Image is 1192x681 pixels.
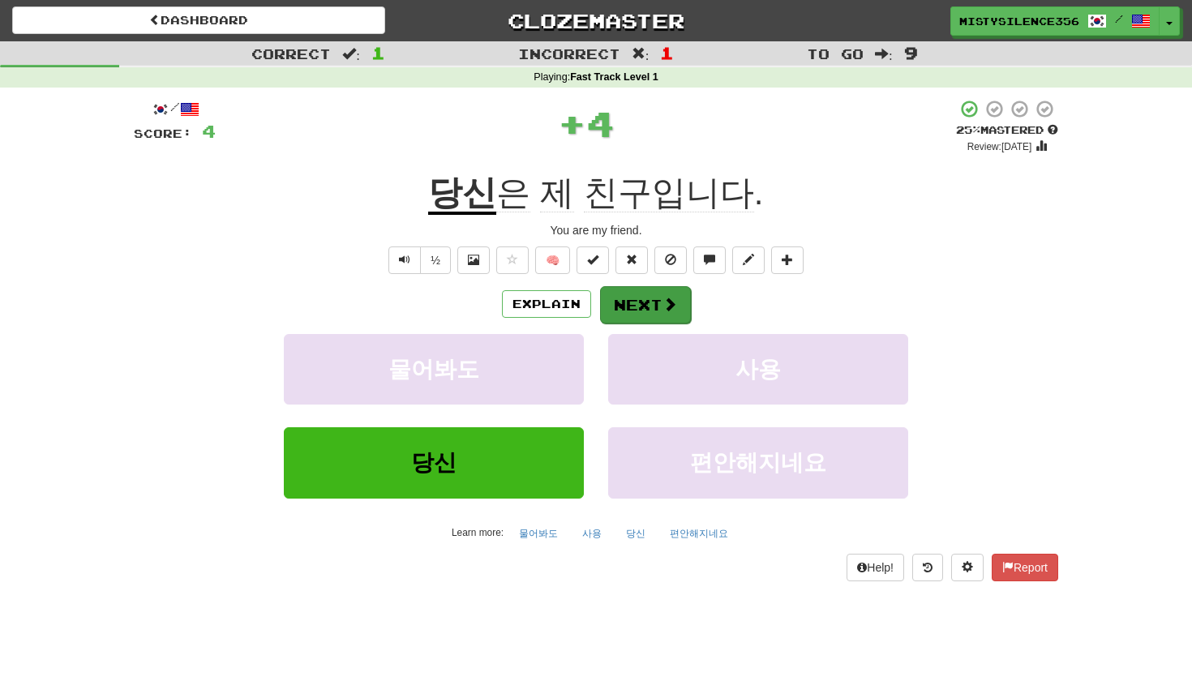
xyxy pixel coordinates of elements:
span: 4 [586,103,615,143]
span: : [632,47,650,61]
button: 당신 [617,521,654,546]
small: Review: [DATE] [967,141,1032,152]
a: Clozemaster [409,6,783,35]
button: 🧠 [535,246,570,274]
button: 당신 [284,427,584,498]
span: 은 [496,173,530,212]
button: 물어봐도 [284,334,584,405]
span: Score: [134,126,192,140]
small: Learn more: [452,527,504,538]
button: Show image (alt+x) [457,246,490,274]
span: 1 [371,43,385,62]
button: 편안해지네요 [661,521,737,546]
u: 당신 [428,173,496,215]
button: Help! [847,554,904,581]
button: Edit sentence (alt+d) [732,246,765,274]
button: Next [600,286,691,323]
span: 편안해지네요 [690,450,826,475]
span: MistySilence3568 [959,14,1079,28]
span: 9 [904,43,918,62]
button: Play sentence audio (ctl+space) [388,246,421,274]
span: 친구입니다 [584,173,754,212]
a: Dashboard [12,6,385,34]
button: Set this sentence to 100% Mastered (alt+m) [577,246,609,274]
span: : [342,47,360,61]
button: Reset to 0% Mastered (alt+r) [615,246,648,274]
div: Mastered [956,123,1058,138]
button: Favorite sentence (alt+f) [496,246,529,274]
span: 물어봐도 [388,357,479,382]
div: / [134,99,216,119]
span: . [496,173,763,212]
button: Explain [502,290,591,318]
button: Discuss sentence (alt+u) [693,246,726,274]
span: 사용 [735,357,781,382]
button: 물어봐도 [510,521,567,546]
div: Text-to-speech controls [385,246,451,274]
button: 사용 [608,334,908,405]
div: You are my friend. [134,222,1058,238]
span: 당신 [411,450,457,475]
button: Round history (alt+y) [912,554,943,581]
span: 제 [540,173,574,212]
button: 사용 [573,521,611,546]
span: 25 % [956,123,980,136]
button: Ignore sentence (alt+i) [654,246,687,274]
span: Correct [251,45,331,62]
button: ½ [420,246,451,274]
strong: Fast Track Level 1 [570,71,658,83]
button: 편안해지네요 [608,427,908,498]
span: 4 [202,121,216,141]
button: Report [992,554,1058,581]
span: / [1115,13,1123,24]
span: : [875,47,893,61]
span: Incorrect [518,45,620,62]
span: + [558,99,586,148]
a: MistySilence3568 / [950,6,1160,36]
span: 1 [660,43,674,62]
span: To go [807,45,864,62]
button: Add to collection (alt+a) [771,246,804,274]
